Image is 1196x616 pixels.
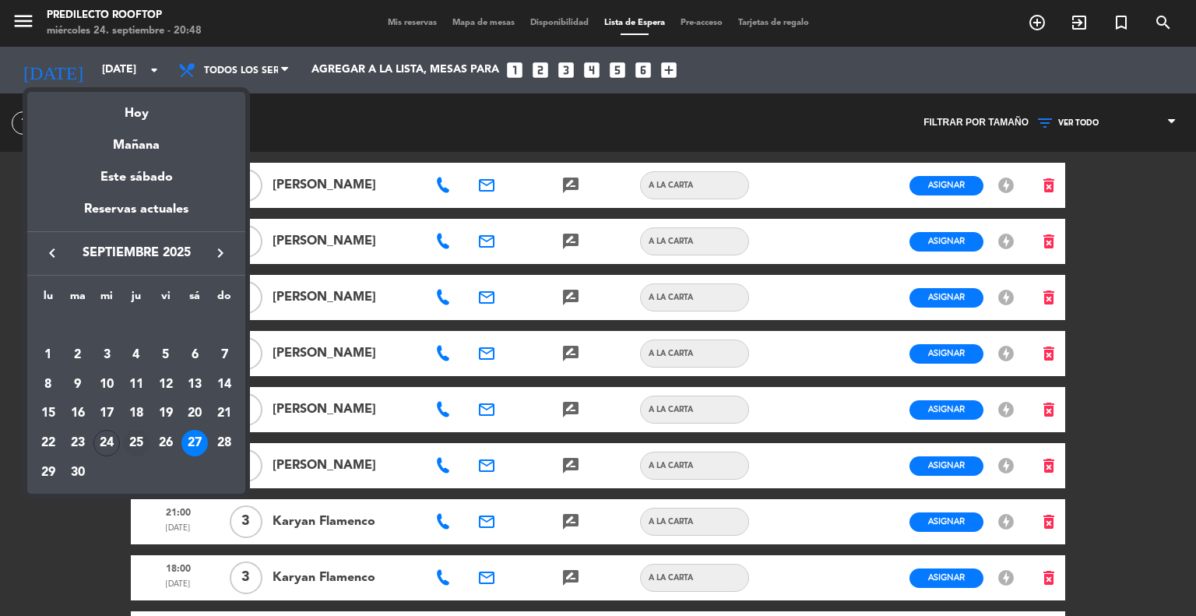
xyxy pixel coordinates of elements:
[211,400,237,427] div: 21
[181,399,210,428] td: 20 de septiembre de 2025
[211,371,237,398] div: 14
[181,430,208,456] div: 27
[211,244,230,262] i: keyboard_arrow_right
[38,243,66,263] button: keyboard_arrow_left
[65,400,91,427] div: 16
[43,244,62,262] i: keyboard_arrow_left
[63,370,93,400] td: 9 de septiembre de 2025
[27,124,245,156] div: Mañana
[27,92,245,124] div: Hoy
[151,370,181,400] td: 12 de septiembre de 2025
[211,342,237,368] div: 7
[63,340,93,370] td: 2 de septiembre de 2025
[93,342,120,368] div: 3
[121,399,151,428] td: 18 de septiembre de 2025
[121,370,151,400] td: 11 de septiembre de 2025
[123,430,149,456] div: 25
[151,340,181,370] td: 5 de septiembre de 2025
[66,243,206,263] span: septiembre 2025
[181,287,210,312] th: sábado
[209,370,239,400] td: 14 de septiembre de 2025
[92,428,121,458] td: 24 de septiembre de 2025
[65,371,91,398] div: 9
[35,400,62,427] div: 15
[209,428,239,458] td: 28 de septiembre de 2025
[63,428,93,458] td: 23 de septiembre de 2025
[33,311,239,340] td: SEP.
[123,371,149,398] div: 11
[35,342,62,368] div: 1
[63,458,93,488] td: 30 de septiembre de 2025
[33,340,63,370] td: 1 de septiembre de 2025
[92,399,121,428] td: 17 de septiembre de 2025
[151,428,181,458] td: 26 de septiembre de 2025
[92,340,121,370] td: 3 de septiembre de 2025
[35,459,62,486] div: 29
[181,371,208,398] div: 13
[33,428,63,458] td: 22 de septiembre de 2025
[211,430,237,456] div: 28
[65,459,91,486] div: 30
[121,340,151,370] td: 4 de septiembre de 2025
[33,370,63,400] td: 8 de septiembre de 2025
[35,371,62,398] div: 8
[63,399,93,428] td: 16 de septiembre de 2025
[181,370,210,400] td: 13 de septiembre de 2025
[121,428,151,458] td: 25 de septiembre de 2025
[35,430,62,456] div: 22
[65,342,91,368] div: 2
[153,371,179,398] div: 12
[27,199,245,231] div: Reservas actuales
[123,400,149,427] div: 18
[151,287,181,312] th: viernes
[92,370,121,400] td: 10 de septiembre de 2025
[93,371,120,398] div: 10
[206,243,234,263] button: keyboard_arrow_right
[33,287,63,312] th: lunes
[65,430,91,456] div: 23
[151,399,181,428] td: 19 de septiembre de 2025
[93,430,120,456] div: 24
[153,342,179,368] div: 5
[123,342,149,368] div: 4
[181,400,208,427] div: 20
[33,399,63,428] td: 15 de septiembre de 2025
[181,428,210,458] td: 27 de septiembre de 2025
[153,400,179,427] div: 19
[209,340,239,370] td: 7 de septiembre de 2025
[92,287,121,312] th: miércoles
[209,287,239,312] th: domingo
[27,156,245,199] div: Este sábado
[153,430,179,456] div: 26
[181,342,208,368] div: 6
[93,400,120,427] div: 17
[121,287,151,312] th: jueves
[63,287,93,312] th: martes
[181,340,210,370] td: 6 de septiembre de 2025
[33,458,63,488] td: 29 de septiembre de 2025
[209,399,239,428] td: 21 de septiembre de 2025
